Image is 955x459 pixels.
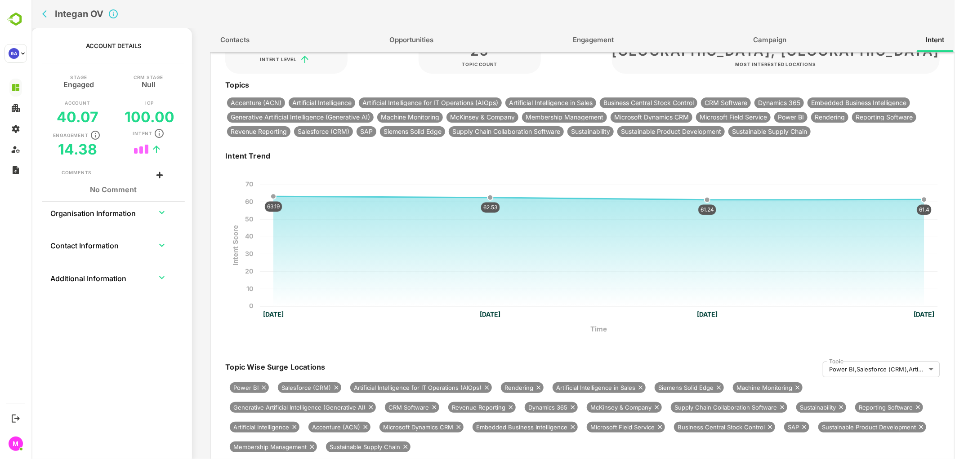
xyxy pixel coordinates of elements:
button: expand row [124,238,137,252]
div: Most Interested Locations [704,62,785,67]
text: 70 [214,180,222,188]
span: Microsoft Field Service [665,114,739,120]
button: trend [267,53,280,66]
div: Sustainable Product Development [787,422,895,433]
text: 61.24 [669,206,683,213]
text: 20 [214,267,222,275]
text: 60 [214,198,222,205]
div: Revenue Reporting [417,402,484,413]
text: 40 [214,232,222,240]
span: Intent [895,34,913,46]
div: McKinsey & Company [555,402,630,413]
div: Dynamics 365 [493,402,546,413]
span: Sustainability [765,403,808,412]
div: Artificial Intelligence [198,422,268,433]
span: Generative Artificial Intelligence (Generative AI) [196,114,342,120]
h5: Engaged [32,79,62,87]
th: Organisation Information [18,202,115,223]
span: Artificial Intelligence in Sales [521,384,607,393]
span: SAP [753,423,771,432]
span: Salesforce (CRM) [263,128,321,135]
text: [DATE] [449,310,469,318]
span: Power BI [743,114,776,120]
text: [DATE] [883,310,903,318]
table: collapsible table [18,202,146,299]
span: Revenue Reporting [196,128,259,135]
div: Topic Wise Surge Locations [194,361,294,378]
span: Dynamics 365 [493,403,540,412]
div: Power BI,Salesforce (CRM),Artificial Intelligence for IT Operations (AIOps),Rendering,Artificial ... [791,362,908,378]
text: [DATE] [665,310,686,318]
text: Intent Score [200,225,208,266]
span: Membership Management [491,114,576,120]
h1: No Comment [30,185,134,194]
span: Sustainable Product Development [586,128,693,135]
div: SAP [753,422,778,433]
div: Generative Artificial Intelligence (Generative AI) [198,402,344,413]
div: Siemens Solid Edge [623,382,692,393]
div: M [9,437,23,451]
span: Siemens Solid Edge [623,384,686,393]
div: Supply Chain Collaboration Software [639,402,756,413]
label: Topic [798,357,812,365]
span: Power BI [198,384,231,393]
h2: Integan OV [23,9,72,19]
p: ICP [114,101,122,105]
span: Machine Monitoring [346,114,411,120]
span: Artificial Intelligence [257,100,324,106]
p: Stage [39,75,55,79]
span: Embedded Business Intelligence [776,100,879,106]
p: Account Details [54,42,110,49]
span: Sustainable Supply Chain [697,128,779,135]
span: Artificial Intelligence for IT Operations (AIOps) [319,384,454,393]
span: Business Central Stock Control [568,100,666,106]
p: Engagement [22,133,57,137]
div: Intent Trend [194,150,923,167]
button: expand row [124,206,137,219]
text: Time [559,325,576,333]
div: Sustainability [765,402,815,413]
span: Generative Artificial Intelligence (Generative AI) [198,403,338,412]
th: Additional Information [18,267,115,288]
span: Microsoft Dynamics CRM [579,114,661,120]
button: back [9,7,22,21]
span: Dynamics 365 [723,100,772,106]
span: CRM Software [669,100,719,106]
div: INTENT LEVEL [228,57,265,62]
text: 0 [218,302,222,309]
button: back [1,29,2,298]
text: 62.53 [452,204,466,211]
button: Logout [9,412,22,424]
span: Machine Monitoring [701,384,764,393]
span: Supply Chain Collaboration Software [639,403,749,412]
p: CRM Stage [102,75,132,79]
span: Reporting Software [821,114,885,120]
span: CRM Software [353,403,401,412]
div: Rendering [469,382,512,393]
span: Revenue Reporting [417,403,477,412]
div: full width tabs example [179,28,924,52]
span: Contacts [189,34,219,46]
span: Engagement [541,34,582,46]
span: Artificial Intelligence in Sales [474,100,565,106]
span: Siemens Solid Edge [348,128,414,135]
h5: Null [110,79,124,87]
span: Accenture (ACN) [277,423,332,432]
p: Intent [101,131,121,136]
text: 30 [214,250,222,257]
div: Salesforce (CRM) [246,382,310,393]
text: 61.4 [888,206,898,213]
button: expand row [124,271,137,284]
div: Membership Management [198,441,286,452]
div: Artificial Intelligence in Sales [521,382,614,393]
div: Power BI [198,382,237,393]
h5: 40.07 [25,108,67,126]
span: Artificial Intelligence for IT Operations (AIOps) [327,100,470,106]
div: TOPIC COUNT [431,62,466,67]
span: Supply Chain Collaboration Software [417,128,532,135]
button: trend [118,142,132,156]
span: Sustainable Supply Chain [295,443,372,452]
span: SAP [325,128,345,135]
span: Campaign [722,34,755,46]
span: McKinsey & Company [555,403,624,412]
